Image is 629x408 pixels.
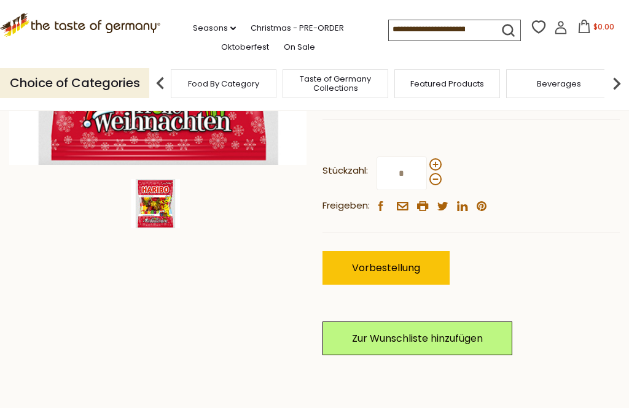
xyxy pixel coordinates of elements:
a: Oktoberfest [221,40,269,54]
span: Freigeben: [322,198,370,214]
a: Featured Products [410,79,484,88]
img: Haribo "Frohe Weihnachten" Marshmallows & Gummies, 7 oz [131,179,180,228]
span: Vorbestellung [352,261,420,275]
button: $0.00 [570,20,622,38]
a: On Sale [284,40,315,54]
a: Seasons [193,21,236,35]
span: $0.00 [593,21,614,32]
a: Beverages [537,79,581,88]
a: Christmas - PRE-ORDER [251,21,344,35]
strong: Stückzahl: [322,163,368,179]
img: previous arrow [148,71,173,96]
input: Stückzahl: [377,156,427,190]
a: Zur Wunschliste hinzufügen [322,321,512,355]
img: next arrow [604,71,629,96]
a: Taste of Germany Collections [286,74,385,93]
button: Vorbestellung [322,251,450,285]
a: Food By Category [188,79,259,88]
